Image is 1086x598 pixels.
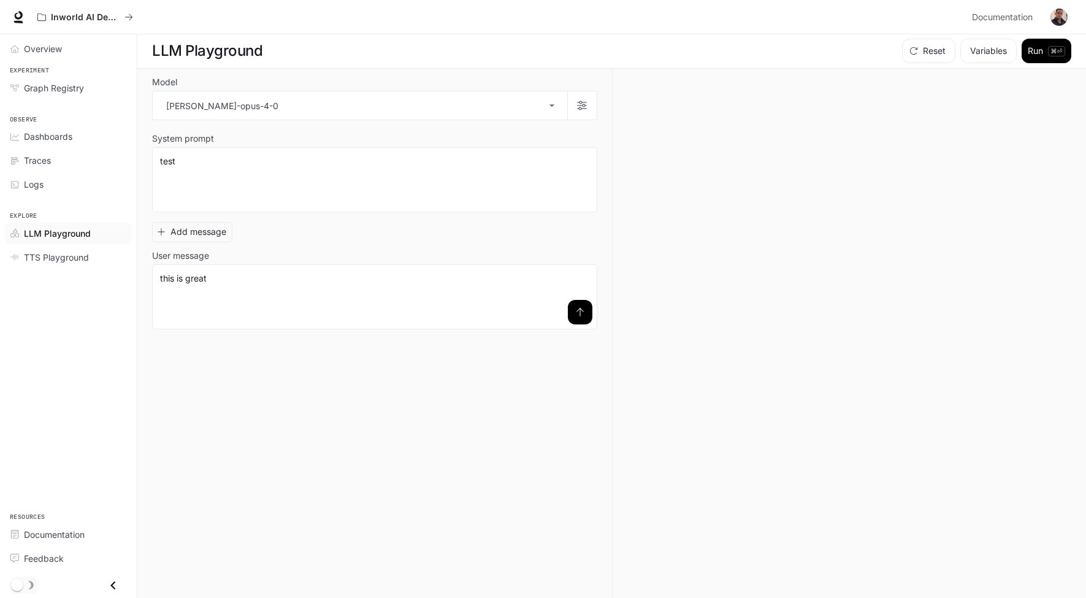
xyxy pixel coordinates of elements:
a: Feedback [5,548,132,569]
a: Documentation [5,524,132,545]
a: Documentation [967,5,1042,29]
p: Model [152,78,177,86]
div: [PERSON_NAME]-opus-4-0 [153,91,567,120]
img: User avatar [1050,9,1068,26]
span: Dashboards [24,130,72,143]
p: [PERSON_NAME]-opus-4-0 [166,99,278,112]
span: Graph Registry [24,82,84,94]
span: Overview [24,42,62,55]
span: Dark mode toggle [11,578,23,591]
p: System prompt [152,134,214,143]
a: Dashboards [5,126,132,147]
span: Traces [24,154,51,167]
a: Logs [5,174,132,195]
button: User avatar [1047,5,1071,29]
button: Run⌘⏎ [1022,39,1071,63]
span: Documentation [24,528,85,541]
button: Reset [902,39,955,63]
p: Inworld AI Demos [51,12,120,23]
button: Variables [960,39,1017,63]
span: Documentation [972,10,1033,25]
a: Graph Registry [5,77,132,99]
a: TTS Playground [5,247,132,268]
a: Overview [5,38,132,59]
button: Close drawer [99,573,127,598]
span: LLM Playground [24,227,91,240]
p: User message [152,251,209,260]
span: Logs [24,178,44,191]
button: Add message [152,222,232,242]
a: LLM Playground [5,223,132,244]
span: Feedback [24,552,64,565]
span: TTS Playground [24,251,89,264]
p: ⌘⏎ [1048,46,1065,56]
a: Traces [5,150,132,171]
h1: LLM Playground [152,39,262,63]
button: All workspaces [32,5,139,29]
